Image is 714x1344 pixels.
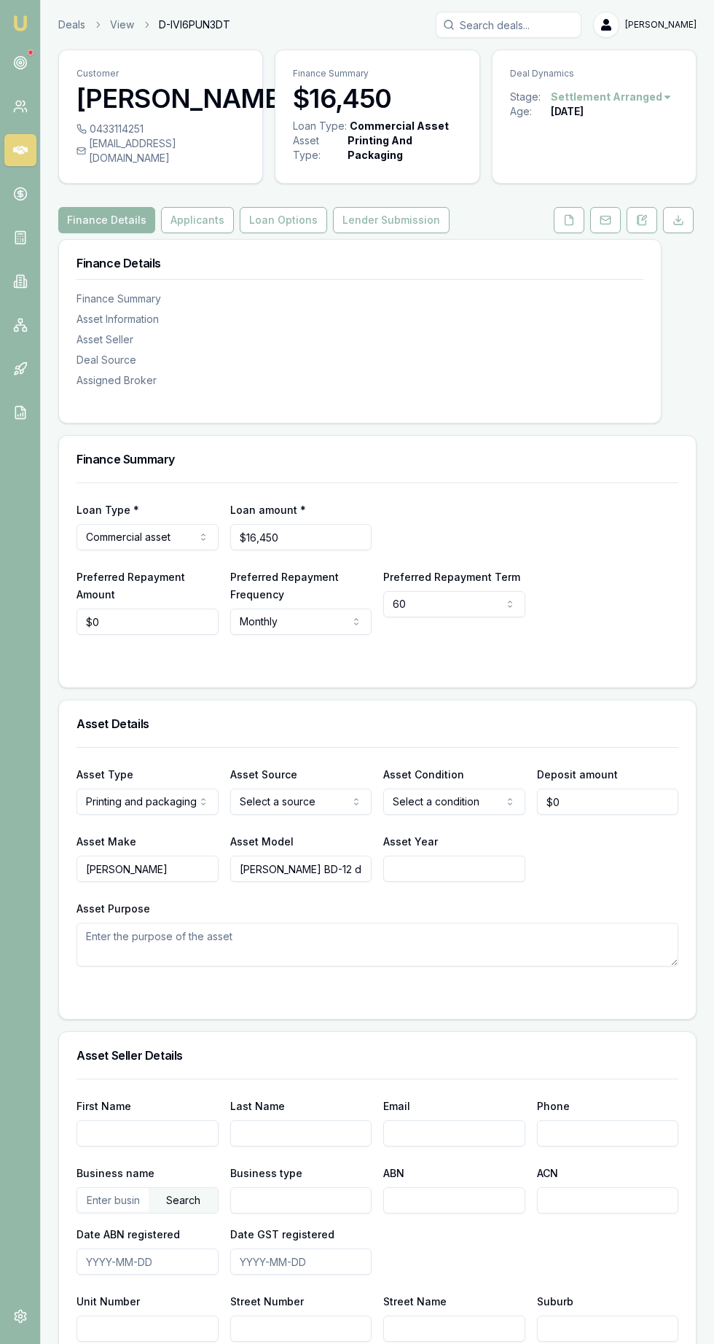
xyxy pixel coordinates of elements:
[348,133,459,163] div: Printing And Packaging
[76,1295,140,1308] label: Unit Number
[12,15,29,32] img: emu-icon-u.png
[76,1100,131,1112] label: First Name
[76,122,245,136] div: 0433114251
[110,17,134,32] a: View
[537,1167,558,1179] label: ACN
[510,104,551,119] div: Age:
[383,1100,410,1112] label: Email
[76,353,643,367] div: Deal Source
[76,453,678,465] h3: Finance Summary
[76,835,136,848] label: Asset Make
[510,90,551,104] div: Stage:
[76,332,643,347] div: Asset Seller
[230,835,294,848] label: Asset Model
[161,207,234,233] button: Applicants
[537,1295,573,1308] label: Suburb
[383,768,464,781] label: Asset Condition
[230,1167,302,1179] label: Business type
[58,207,158,233] a: Finance Details
[237,207,330,233] a: Loan Options
[76,84,245,113] h3: [PERSON_NAME]
[293,68,461,79] p: Finance Summary
[76,292,643,306] div: Finance Summary
[76,504,139,516] label: Loan Type *
[383,835,438,848] label: Asset Year
[330,207,452,233] a: Lender Submission
[230,1100,285,1112] label: Last Name
[76,768,133,781] label: Asset Type
[76,1228,180,1241] label: Date ABN registered
[58,17,85,32] a: Deals
[76,1249,219,1275] input: YYYY-MM-DD
[383,571,520,583] label: Preferred Repayment Term
[76,1167,154,1179] label: Business name
[76,68,245,79] p: Customer
[383,1167,404,1179] label: ABN
[76,257,643,269] h3: Finance Details
[350,119,449,133] div: Commercial Asset
[537,789,679,815] input: $
[230,524,372,550] input: $
[230,1249,372,1275] input: YYYY-MM-DD
[333,207,450,233] button: Lender Submission
[76,1050,678,1061] h3: Asset Seller Details
[293,119,347,133] div: Loan Type:
[58,17,230,32] nav: breadcrumb
[293,84,461,113] h3: $16,450
[230,504,306,516] label: Loan amount *
[158,207,237,233] a: Applicants
[537,1100,570,1112] label: Phone
[159,17,230,32] span: D-IVI6PUN3DT
[293,133,345,163] div: Asset Type :
[77,1188,149,1211] input: Enter business name
[551,90,672,104] button: Settlement Arranged
[625,19,697,31] span: [PERSON_NAME]
[58,207,155,233] button: Finance Details
[230,1295,304,1308] label: Street Number
[240,207,327,233] button: Loan Options
[76,609,219,635] input: $
[230,1228,334,1241] label: Date GST registered
[76,312,643,327] div: Asset Information
[230,768,297,781] label: Asset Source
[551,104,584,119] div: [DATE]
[537,768,618,781] label: Deposit amount
[76,902,150,915] label: Asset Purpose
[149,1188,218,1213] div: Search
[76,571,185,601] label: Preferred Repayment Amount
[76,136,245,165] div: [EMAIL_ADDRESS][DOMAIN_NAME]
[76,718,678,730] h3: Asset Details
[383,1295,447,1308] label: Street Name
[230,571,339,601] label: Preferred Repayment Frequency
[436,12,581,38] input: Search deals
[510,68,678,79] p: Deal Dynamics
[76,373,643,388] div: Assigned Broker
